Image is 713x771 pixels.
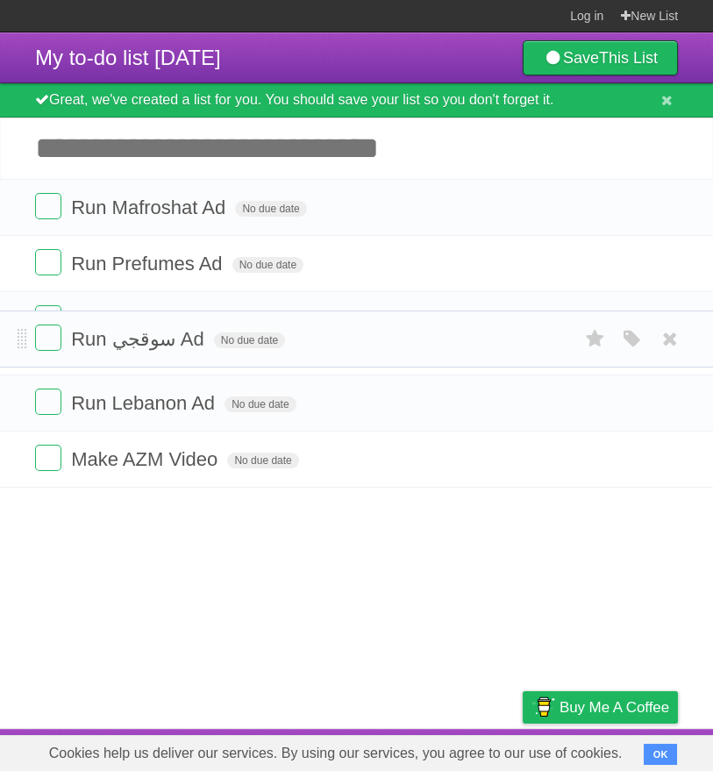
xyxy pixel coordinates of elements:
[500,733,545,767] a: Privacy
[232,257,303,273] span: No due date
[523,691,678,724] a: Buy me a coffee
[35,445,61,471] label: Done
[347,733,418,767] a: Developers
[214,332,285,348] span: No due date
[71,253,226,275] span: Run Prefumes Ad
[35,389,61,415] label: Done
[71,392,219,414] span: Run Lebanon Ad
[35,325,61,351] label: Done
[579,325,612,353] label: Star task
[531,692,555,722] img: Buy me a coffee
[225,396,296,412] span: No due date
[644,744,678,765] button: OK
[71,309,289,331] span: Make 3 Items B&B Video
[227,453,298,468] span: No due date
[440,733,479,767] a: Terms
[35,305,61,332] label: Done
[523,40,678,75] a: SaveThis List
[35,193,61,219] label: Done
[71,196,230,218] span: Run Mafroshat Ad
[235,201,306,217] span: No due date
[35,46,221,69] span: My to-do list [DATE]
[35,249,61,275] label: Done
[560,692,669,723] span: Buy me a coffee
[71,328,209,350] span: Run سوقجي Ad
[71,448,222,470] span: Make AZM Video
[567,733,678,767] a: Suggest a feature
[289,733,326,767] a: About
[32,736,640,771] span: Cookies help us deliver our services. By using our services, you agree to our use of cookies.
[599,49,658,67] b: This List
